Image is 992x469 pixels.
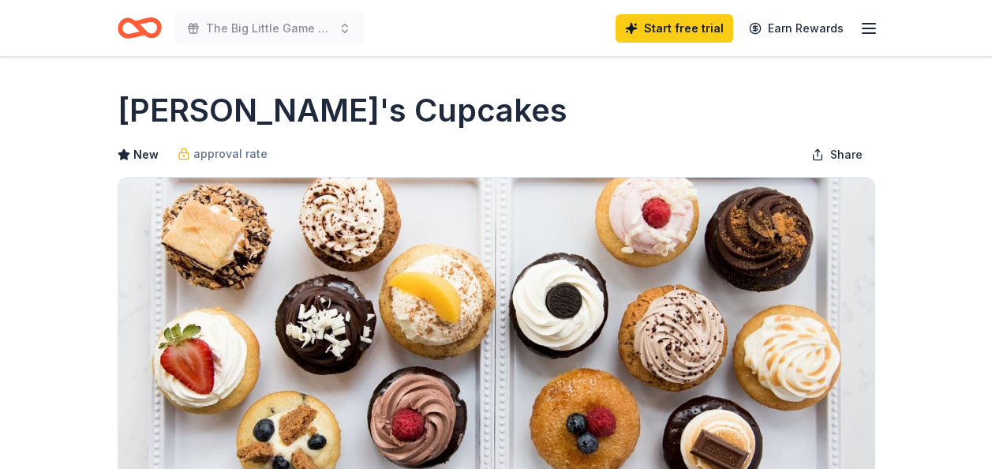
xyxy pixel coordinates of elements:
a: Earn Rewards [739,14,853,43]
span: Share [830,145,863,164]
span: The Big Little Game Show [206,19,332,38]
a: Start free trial [616,14,733,43]
span: New [133,145,159,164]
a: approval rate [178,144,268,163]
span: approval rate [193,144,268,163]
h1: [PERSON_NAME]'s Cupcakes [118,88,567,133]
button: The Big Little Game Show [174,13,364,44]
button: Share [799,139,875,171]
a: Home [118,9,162,47]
